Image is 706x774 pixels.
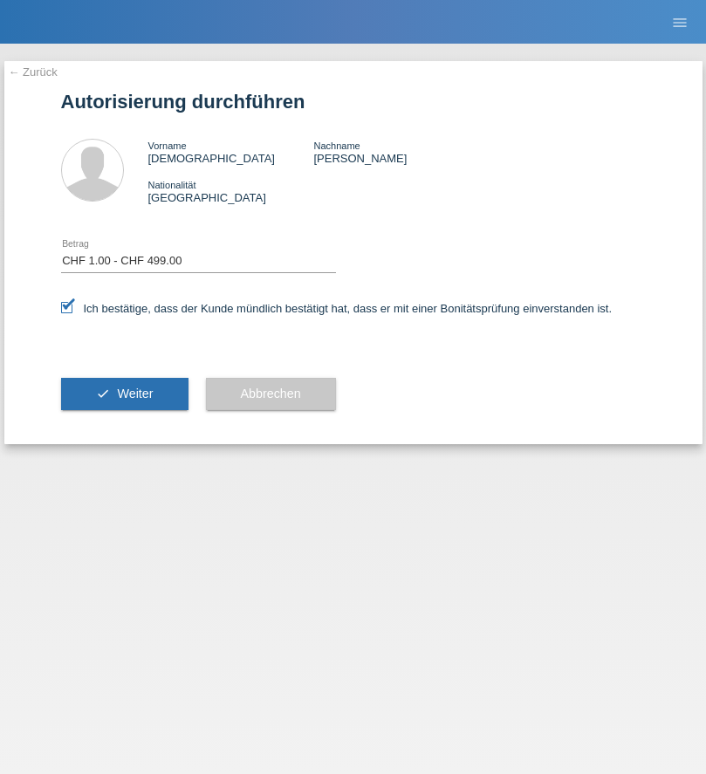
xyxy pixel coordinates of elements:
button: check Weiter [61,378,188,411]
span: Nachname [313,140,360,151]
button: Abbrechen [206,378,336,411]
i: menu [671,14,689,31]
span: Vorname [148,140,187,151]
label: Ich bestätige, dass der Kunde mündlich bestätigt hat, dass er mit einer Bonitätsprüfung einversta... [61,302,613,315]
div: [PERSON_NAME] [313,139,479,165]
span: Weiter [117,387,153,401]
span: Abbrechen [241,387,301,401]
span: Nationalität [148,180,196,190]
a: ← Zurück [9,65,58,79]
h1: Autorisierung durchführen [61,91,646,113]
div: [DEMOGRAPHIC_DATA] [148,139,314,165]
i: check [96,387,110,401]
div: [GEOGRAPHIC_DATA] [148,178,314,204]
a: menu [662,17,697,27]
